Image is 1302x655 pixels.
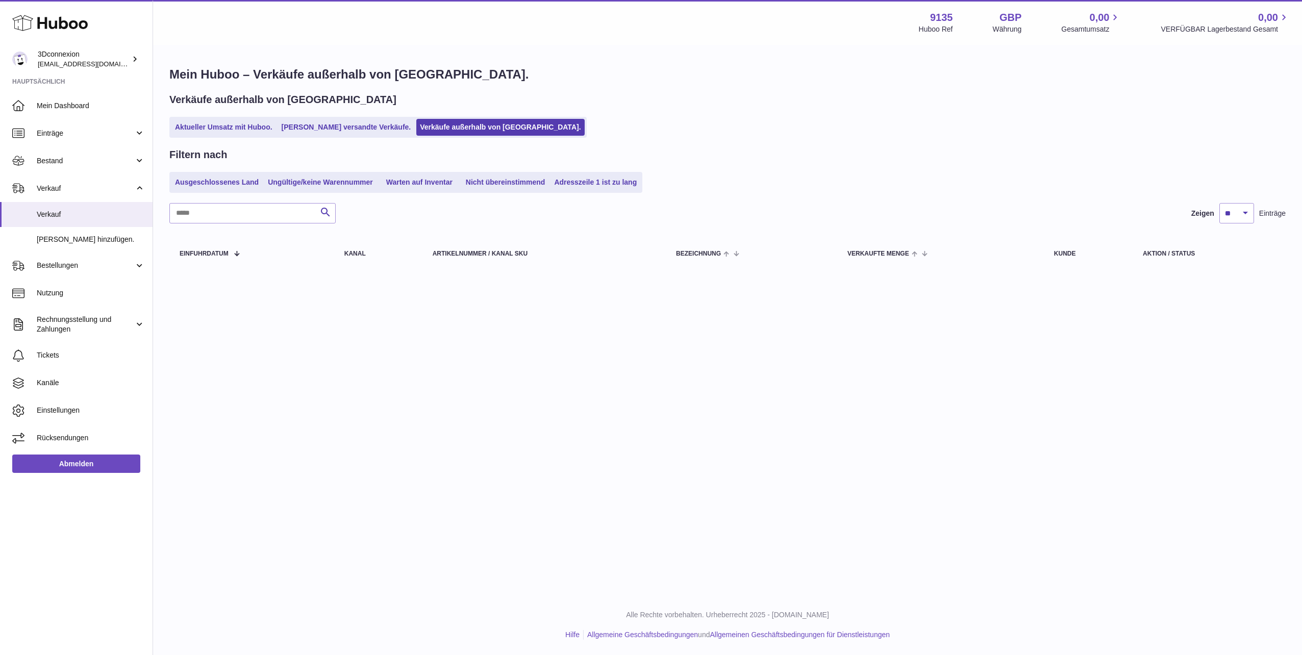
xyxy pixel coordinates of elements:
span: VERFÜGBAR Lagerbestand Gesamt [1161,24,1290,34]
a: Adresszeile 1 ist zu lang [550,174,640,191]
span: Kanäle [37,378,145,388]
div: Kanal [344,250,412,257]
a: Ausgeschlossenes Land [171,174,262,191]
a: Hilfe [565,631,580,639]
a: 0,00 Gesamtumsatz [1061,11,1121,34]
div: 3Dconnexion [38,49,130,69]
a: Verkäufe außerhalb von [GEOGRAPHIC_DATA]. [416,119,584,136]
span: Einträge [1259,209,1286,218]
strong: 9135 [930,11,953,24]
div: Artikelnummer / Kanal SKU [433,250,656,257]
span: Einstellungen [37,406,145,415]
span: Tickets [37,350,145,360]
span: Verkauf [37,210,145,219]
div: Huboo Ref [919,24,953,34]
a: Ungültige/keine Warennummer [264,174,377,191]
span: [EMAIL_ADDRESS][DOMAIN_NAME] [38,60,150,68]
a: Warten auf Inventar [379,174,460,191]
h2: Verkäufe außerhalb von [GEOGRAPHIC_DATA] [169,93,396,107]
a: Aktueller Umsatz mit Huboo. [171,119,276,136]
span: [PERSON_NAME] hinzufügen. [37,235,145,244]
span: Bestand [37,156,134,166]
strong: GBP [999,11,1021,24]
span: 0,00 [1090,11,1110,24]
a: Allgemeinen Geschäftsbedingungen für Dienstleistungen [710,631,890,639]
span: Einträge [37,129,134,138]
p: Alle Rechte vorbehalten. Urheberrecht 2025 - [DOMAIN_NAME] [161,610,1294,620]
span: Mein Dashboard [37,101,145,111]
h2: Filtern nach [169,148,227,162]
a: [PERSON_NAME] versandte Verkäufe. [278,119,415,136]
a: Nicht übereinstimmend [462,174,549,191]
h1: Mein Huboo – Verkäufe außerhalb von [GEOGRAPHIC_DATA]. [169,66,1286,83]
span: Bezeichnung [676,250,721,257]
a: Allgemeine Geschäftsbedingungen [587,631,698,639]
span: Gesamtumsatz [1061,24,1121,34]
span: Rücksendungen [37,433,145,443]
span: Verkauf [37,184,134,193]
label: Zeigen [1191,209,1214,218]
span: Bestellungen [37,261,134,270]
span: 0,00 [1258,11,1278,24]
img: order_eu@3dconnexion.com [12,52,28,67]
span: Nutzung [37,288,145,298]
a: Abmelden [12,455,140,473]
a: 0,00 VERFÜGBAR Lagerbestand Gesamt [1161,11,1290,34]
li: und [584,630,890,640]
span: Rechnungsstellung und Zahlungen [37,315,134,334]
span: Einfuhrdatum [180,250,229,257]
div: Kunde [1054,250,1122,257]
div: Währung [993,24,1022,34]
div: Aktion / Status [1143,250,1275,257]
span: Verkaufte Menge [847,250,909,257]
